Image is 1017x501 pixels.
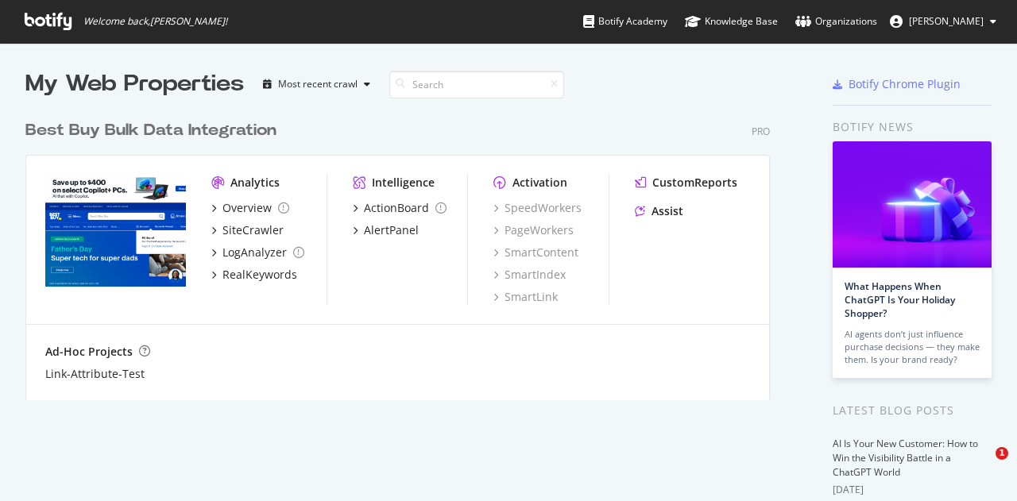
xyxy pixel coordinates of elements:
[493,289,558,305] a: SmartLink
[849,76,961,92] div: Botify Chrome Plugin
[211,267,297,283] a: RealKeywords
[833,141,992,268] img: What Happens When ChatGPT Is Your Holiday Shopper?
[996,447,1008,460] span: 1
[493,200,582,216] a: SpeedWorkers
[211,222,284,238] a: SiteCrawler
[795,13,877,29] div: Organizations
[652,203,683,219] div: Assist
[211,200,289,216] a: Overview
[833,402,992,419] div: Latest Blog Posts
[257,71,377,97] button: Most recent crawl
[512,175,567,191] div: Activation
[963,447,1001,485] iframe: Intercom live chat
[833,437,978,479] a: AI Is Your New Customer: How to Win the Visibility Battle in a ChatGPT World
[45,344,133,360] div: Ad-Hoc Projects
[752,125,770,138] div: Pro
[364,222,419,238] div: AlertPanel
[25,68,244,100] div: My Web Properties
[877,9,1009,34] button: [PERSON_NAME]
[230,175,280,191] div: Analytics
[493,267,566,283] a: SmartIndex
[652,175,737,191] div: CustomReports
[845,279,955,320] a: What Happens When ChatGPT Is Your Holiday Shopper?
[353,200,447,216] a: ActionBoard
[45,175,186,287] img: www.bestbuysecondary.com
[833,76,961,92] a: Botify Chrome Plugin
[364,200,429,216] div: ActionBoard
[45,366,145,382] a: Link-Attribute-Test
[845,328,980,366] div: AI agents don’t just influence purchase decisions — they make them. Is your brand ready?
[833,483,992,497] div: [DATE]
[25,119,276,142] div: Best Buy Bulk Data Integration
[493,222,574,238] a: PageWorkers
[389,71,564,98] input: Search
[278,79,358,89] div: Most recent crawl
[211,245,304,260] a: LogAnalyzer
[635,175,737,191] a: CustomReports
[222,245,287,260] div: LogAnalyzer
[25,100,783,400] div: grid
[222,200,272,216] div: Overview
[25,119,283,142] a: Best Buy Bulk Data Integration
[685,13,778,29] div: Knowledge Base
[583,13,667,29] div: Botify Academy
[372,175,435,191] div: Intelligence
[833,118,992,136] div: Botify news
[909,14,984,28] span: Susy Herrera
[83,15,227,28] span: Welcome back, [PERSON_NAME] !
[222,222,284,238] div: SiteCrawler
[635,203,683,219] a: Assist
[493,245,578,260] a: SmartContent
[222,267,297,283] div: RealKeywords
[353,222,419,238] a: AlertPanel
